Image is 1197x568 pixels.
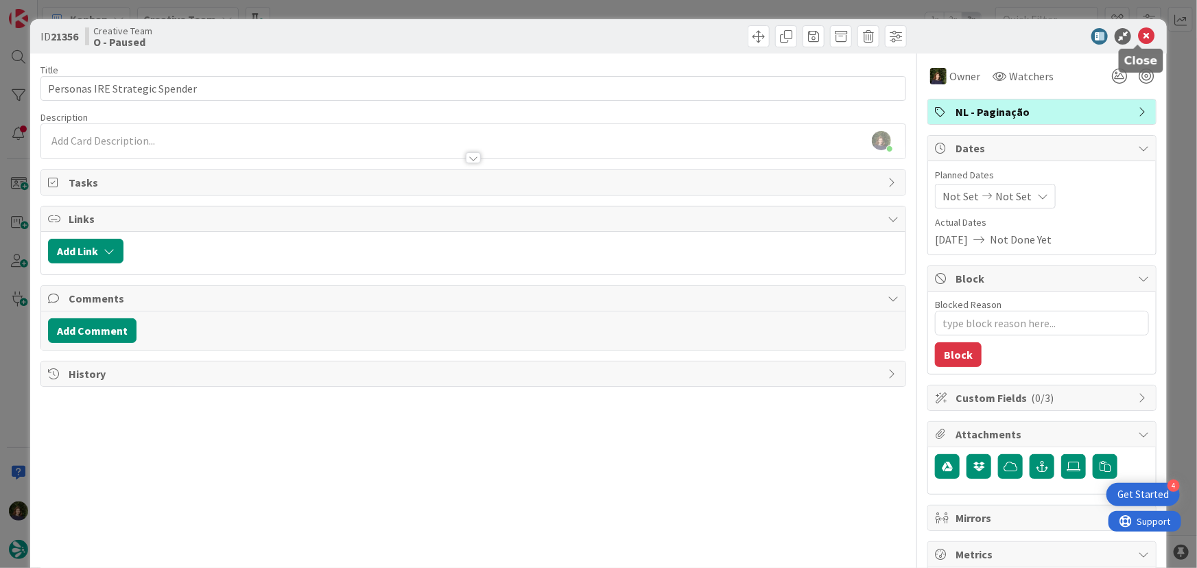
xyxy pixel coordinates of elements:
span: ( 0/3 ) [1031,391,1054,405]
button: Add Comment [48,318,137,343]
span: Attachments [956,426,1131,442]
span: Mirrors [956,510,1131,526]
span: Dates [956,140,1131,156]
span: Owner [949,68,980,84]
div: Open Get Started checklist, remaining modules: 4 [1106,483,1180,506]
span: Not Set [995,188,1032,204]
span: [DATE] [935,231,968,248]
span: Watchers [1009,68,1054,84]
img: MC [930,68,947,84]
span: Not Set [943,188,979,204]
button: Add Link [48,239,123,263]
span: Tasks [69,174,881,191]
span: Creative Team [93,25,152,36]
span: Planned Dates [935,168,1149,182]
span: Metrics [956,546,1131,563]
div: 4 [1168,480,1180,492]
label: Blocked Reason [935,298,1002,311]
label: Title [40,64,58,76]
span: Actual Dates [935,215,1149,230]
span: History [69,366,881,382]
div: Get Started [1117,488,1169,501]
span: Block [956,270,1131,287]
span: Support [29,2,62,19]
span: NL - Paginação [956,104,1131,120]
img: OSJL0tKbxWQXy8f5HcXbcaBiUxSzdGq2.jpg [872,131,891,150]
h5: Close [1124,54,1158,67]
button: Block [935,342,982,367]
span: Links [69,211,881,227]
b: O - Paused [93,36,152,47]
input: type card name here... [40,76,907,101]
span: Comments [69,290,881,307]
span: ID [40,28,78,45]
b: 21356 [51,29,78,43]
span: Not Done Yet [990,231,1052,248]
span: Description [40,111,88,123]
span: Custom Fields [956,390,1131,406]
